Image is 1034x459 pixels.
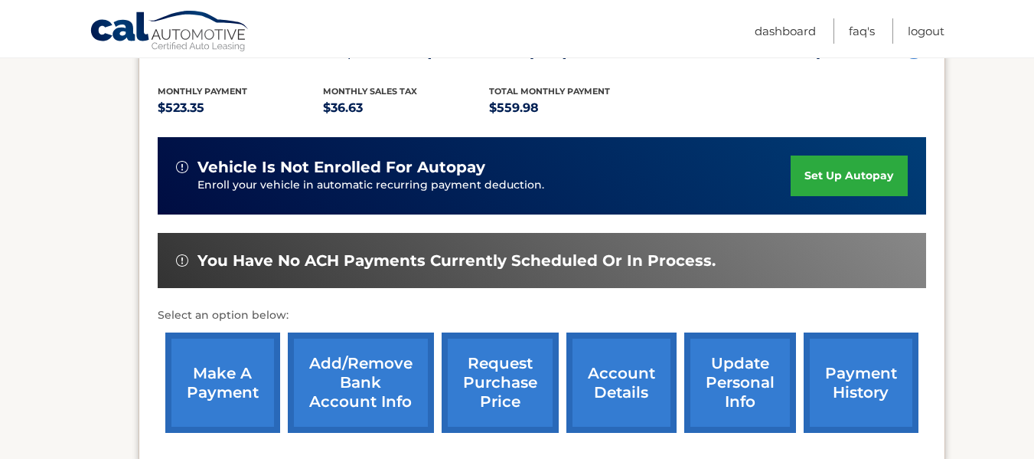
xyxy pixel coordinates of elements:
[158,86,247,97] span: Monthly Payment
[158,97,324,119] p: $523.35
[755,18,816,44] a: Dashboard
[489,86,610,97] span: Total Monthly Payment
[176,161,188,173] img: alert-white.svg
[442,333,559,433] a: request purchase price
[804,333,918,433] a: payment history
[288,333,434,433] a: Add/Remove bank account info
[323,97,489,119] p: $36.63
[197,251,716,270] span: You have no ACH payments currently scheduled or in process.
[197,158,485,177] span: vehicle is not enrolled for autopay
[849,18,875,44] a: FAQ's
[197,177,791,194] p: Enroll your vehicle in automatic recurring payment deduction.
[90,10,250,54] a: Cal Automotive
[791,156,907,196] a: set up autopay
[165,333,280,433] a: make a payment
[684,333,796,433] a: update personal info
[566,333,677,433] a: account details
[489,97,655,119] p: $559.98
[908,18,944,44] a: Logout
[158,307,926,325] p: Select an option below:
[176,254,188,267] img: alert-white.svg
[323,86,417,97] span: Monthly sales Tax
